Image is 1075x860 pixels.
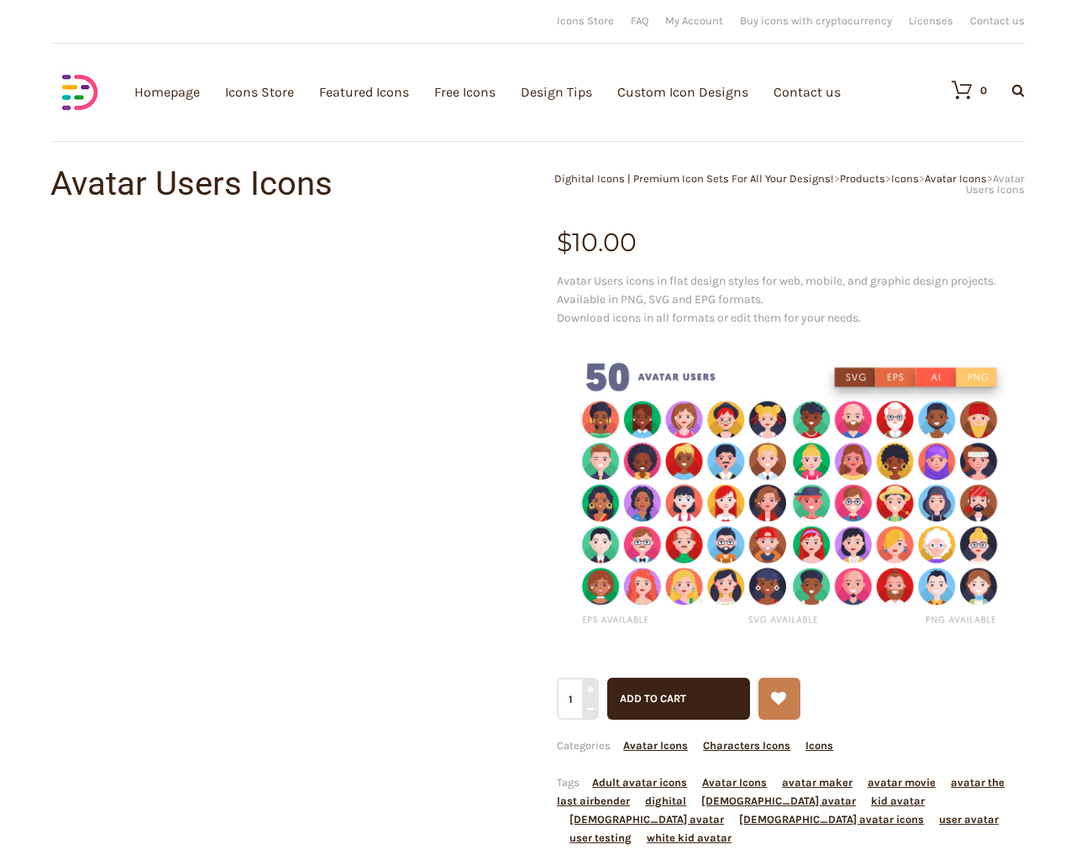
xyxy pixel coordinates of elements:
[740,15,892,26] a: Buy icons with cryptocurrency
[702,776,767,789] a: Avatar Icons
[554,172,834,185] a: Dighital Icons | Premium Icon Sets For All Your Designs!
[665,15,723,26] a: My Account
[970,15,1025,26] a: Contact us
[840,172,885,185] a: Products
[607,678,750,720] button: Add to cart
[631,15,648,26] a: FAQ
[645,794,686,807] a: dighital
[620,692,686,705] span: Add to cart
[980,85,987,96] div: 0
[569,813,724,826] a: [DEMOGRAPHIC_DATA] avatar
[805,739,833,752] a: Icons
[557,227,572,258] span: $
[891,172,919,185] a: Icons
[569,831,632,844] a: user testing
[703,739,790,752] a: Characters Icons
[782,776,852,789] a: avatar maker
[557,339,1025,651] img: Avatar Users icons png/svg/eps
[557,272,1025,328] p: Avatar Users icons in flat design styles for web, mobile, and graphic design projects. Available ...
[868,776,936,789] a: avatar movie
[557,15,614,26] a: Icons Store
[925,172,987,185] a: Avatar Icons
[871,794,925,807] a: kid avatar
[647,831,732,844] a: white kid avatar
[909,15,953,26] a: Licenses
[557,739,833,752] span: Categories
[557,227,637,258] bdi: 10.00
[966,172,1025,196] span: Avatar Users Icons
[557,776,1004,844] span: Tags
[557,678,596,720] input: Qty
[939,813,999,826] a: user avatar
[935,80,987,100] a: 0
[623,739,688,752] a: Avatar Icons
[739,813,924,826] a: [DEMOGRAPHIC_DATA] avatar icons
[701,794,856,807] a: [DEMOGRAPHIC_DATA] avatar
[50,167,537,201] h1: Avatar Users Icons
[592,776,687,789] a: Adult avatar icons
[537,173,1025,195] div: > > > >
